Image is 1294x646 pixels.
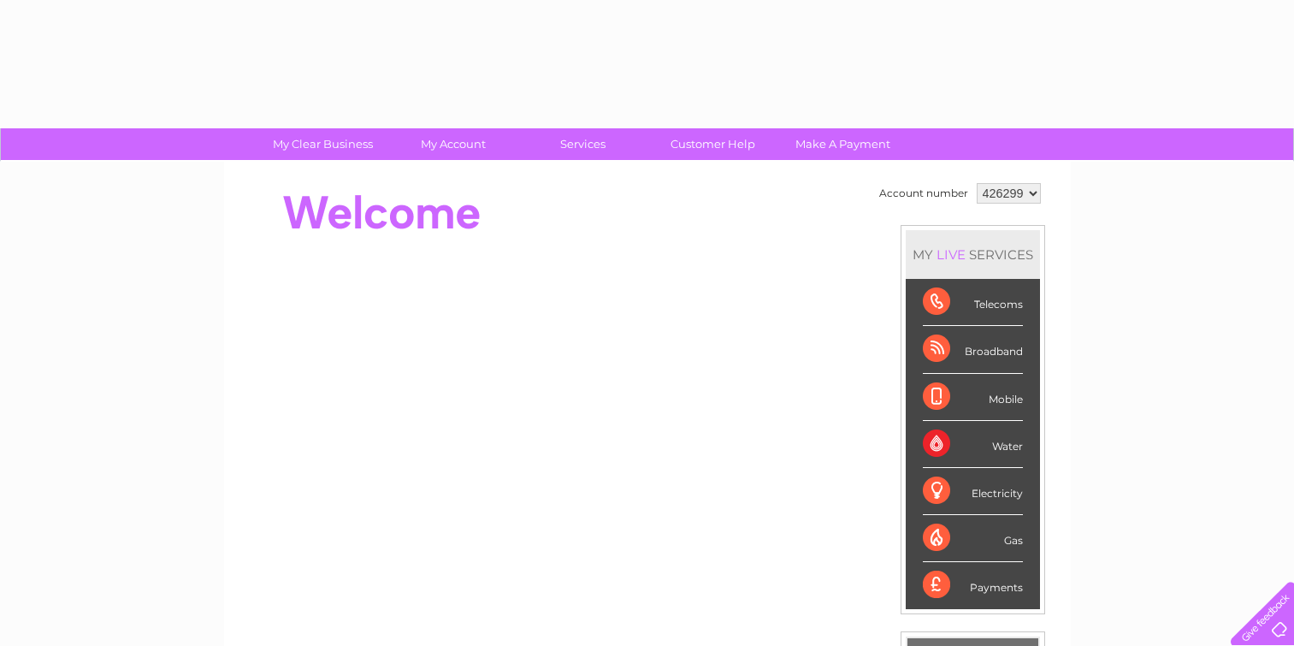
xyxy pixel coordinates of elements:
[923,421,1023,468] div: Water
[252,128,393,160] a: My Clear Business
[906,230,1040,279] div: MY SERVICES
[923,326,1023,373] div: Broadband
[923,374,1023,421] div: Mobile
[933,246,969,263] div: LIVE
[875,179,972,208] td: Account number
[923,562,1023,608] div: Payments
[382,128,523,160] a: My Account
[772,128,913,160] a: Make A Payment
[923,468,1023,515] div: Electricity
[923,515,1023,562] div: Gas
[512,128,653,160] a: Services
[923,279,1023,326] div: Telecoms
[642,128,783,160] a: Customer Help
